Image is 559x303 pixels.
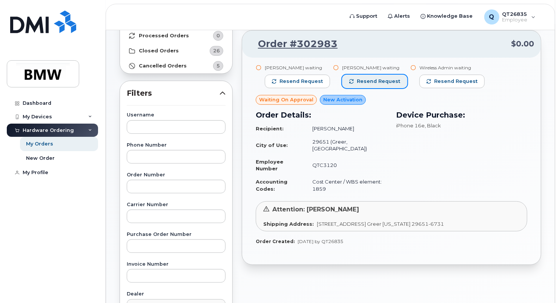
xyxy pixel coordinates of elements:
[127,173,226,178] label: Order Number
[256,179,287,192] strong: Accounting Codes:
[139,33,189,39] strong: Processed Orders
[489,12,494,21] span: Q
[120,43,232,58] a: Closed Orders26
[306,135,387,155] td: 29651 (Greer, [GEOGRAPHIC_DATA])
[127,232,226,237] label: Purchase Order Number
[396,109,527,121] h3: Device Purchase:
[256,109,387,121] h3: Order Details:
[120,58,232,73] a: Cancelled Orders5
[259,96,313,103] span: Waiting On Approval
[342,75,407,88] button: Resend request
[419,64,485,71] div: Wireless Admin waiting
[127,143,226,148] label: Phone Number
[256,142,288,148] strong: City of Use:
[256,125,284,132] strong: Recipient:
[265,64,330,71] div: [PERSON_NAME] waiting
[479,9,541,24] div: QT26835
[395,12,410,20] span: Alerts
[419,75,485,88] button: Resend request
[511,38,534,49] span: $0.00
[317,221,444,227] span: [STREET_ADDRESS] Greer [US_STATE] 29651-6731
[217,62,220,69] span: 5
[127,88,220,99] span: Filters
[298,239,343,244] span: [DATE] by QT26835
[272,206,359,213] span: Attention: [PERSON_NAME]
[249,37,338,51] a: Order #302983
[425,122,441,129] span: , Black
[502,11,528,17] span: QT26835
[306,155,387,175] td: QTC3120
[256,159,283,172] strong: Employee Number
[383,9,416,24] a: Alerts
[139,48,179,54] strong: Closed Orders
[139,63,187,69] strong: Cancelled Orders
[396,122,425,129] span: iPhone 16e
[345,9,383,24] a: Support
[213,47,220,54] span: 26
[263,221,314,227] strong: Shipping Address:
[217,32,220,39] span: 0
[256,239,295,244] strong: Order Created:
[306,122,387,135] td: [PERSON_NAME]
[306,175,387,195] td: Cost Center / WBS element: 1859
[427,12,473,20] span: Knowledge Base
[127,292,226,297] label: Dealer
[127,202,226,207] label: Carrier Number
[526,270,553,297] iframe: Messenger Launcher
[323,96,362,103] span: New Activation
[434,78,478,85] span: Resend request
[357,78,400,85] span: Resend request
[356,12,378,20] span: Support
[127,262,226,267] label: Invoice Number
[279,78,323,85] span: Resend request
[342,64,407,71] div: [PERSON_NAME] waiting
[502,17,528,23] span: Employee
[265,75,330,88] button: Resend request
[127,113,226,118] label: Username
[416,9,478,24] a: Knowledge Base
[120,28,232,43] a: Processed Orders0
